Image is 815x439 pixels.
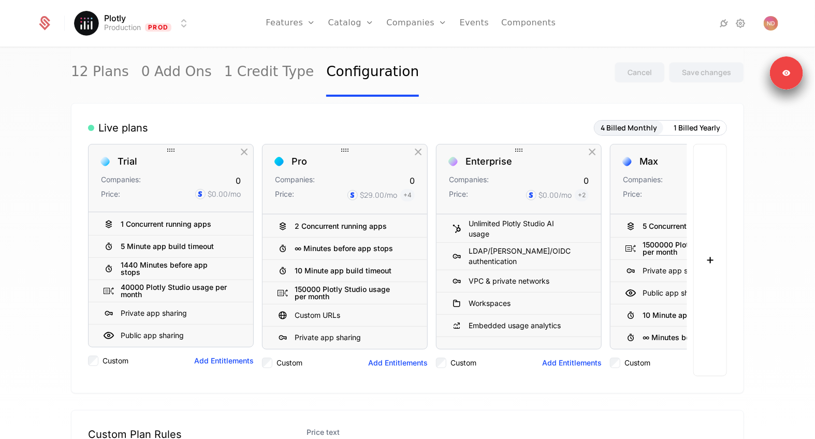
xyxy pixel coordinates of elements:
[610,215,775,238] div: 5 Concurrent running apps
[610,282,775,304] div: Public app sharing
[275,189,294,201] div: Price:
[469,320,561,331] div: Embedded usage analytics
[295,223,387,230] div: 2 Concurrent running apps
[594,121,663,135] button: 4 Billed Monthly
[121,330,184,341] div: Public app sharing
[89,280,253,302] div: 40000 Plotly Studio usage per month
[624,358,650,368] label: Custom
[275,174,315,187] div: Companies:
[615,62,665,83] button: Cancel
[436,315,601,337] div: Embedded usage analytics
[643,312,739,319] div: 10 Minute app build timeout
[77,12,190,35] button: Select environment
[436,243,601,270] div: LDAP/[PERSON_NAME]/OIDC authentication
[263,215,427,238] div: 2 Concurrent running apps
[580,319,593,332] div: Hide Entitlement
[610,238,775,260] div: 1500000 Plotly Studio usage per month
[436,144,602,376] div: EnterpriseCompanies:0Price:$0.00/mo+2Unlimited Plotly Studio AI usageLDAP/[PERSON_NAME]/OIDC auth...
[400,189,415,201] span: + 4
[580,341,593,355] div: Hide Entitlement
[103,356,128,366] label: Custom
[232,329,245,342] div: Hide Entitlement
[295,310,340,320] div: Custom URLs
[639,157,658,166] div: Max
[276,358,302,368] label: Custom
[118,157,137,166] div: Trial
[232,306,245,320] div: Hide Entitlement
[368,358,428,368] button: Add Entitlements
[406,220,419,233] div: Hide Entitlement
[89,258,253,280] div: 1440 Minutes before app stops
[101,174,141,187] div: Companies:
[610,260,775,282] div: Private app sharing
[764,16,778,31] button: Open user button
[406,264,419,277] div: Hide Entitlement
[121,308,187,318] div: Private app sharing
[610,144,776,376] div: MaxCompanies:Price:5 Concurrent running apps1500000 Plotly Studio usage per monthPrivate app shar...
[436,215,601,243] div: Unlimited Plotly Studio AI usage
[236,174,241,187] div: 0
[764,16,778,31] img: Nathan Drezner
[669,62,744,83] button: Save changes
[643,334,741,341] div: ∞ Minutes before app stops
[232,262,245,275] div: Hide Entitlement
[89,302,253,325] div: Private app sharing
[121,284,228,298] div: 40000 Plotly Studio usage per month
[436,292,601,315] div: Workspaces
[262,144,428,376] div: ProCompanies:0Price:$29.00/mo+42 Concurrent running apps∞ Minutes before app stops10 Minute app b...
[610,327,775,349] div: ∞ Minutes before app stops
[449,174,489,187] div: Companies:
[623,189,642,201] div: Price:
[263,238,427,260] div: ∞ Minutes before app stops
[89,325,253,347] div: Public app sharing
[307,427,727,437] label: Price text
[469,298,511,309] div: Workspaces
[232,284,245,298] div: Hide Entitlement
[292,157,307,166] div: Pro
[469,276,549,286] div: VPC & private networks
[263,282,427,304] div: 150000 Plotly Studio usage per month
[580,297,593,310] div: Hide Entitlement
[145,23,171,32] span: Prod
[469,246,576,267] div: LDAP/[PERSON_NAME]/OIDC authentication
[465,157,512,166] div: Enterprise
[263,327,427,349] div: Private app sharing
[263,260,427,282] div: 10 Minute app build timeout
[194,356,254,366] button: Add Entitlements
[224,48,314,97] a: 1 Credit Type
[667,121,726,135] button: 1 Billed Yearly
[121,221,211,228] div: 1 Concurrent running apps
[141,48,212,97] a: 0 Add Ons
[295,332,361,343] div: Private app sharing
[539,190,572,200] div: $0.00 /mo
[643,266,709,276] div: Private app sharing
[623,174,663,187] div: Companies:
[610,304,775,327] div: 10 Minute app build timeout
[575,189,589,201] span: + 2
[74,11,99,36] img: Plotly
[580,250,593,263] div: Hide Entitlement
[232,240,245,253] div: Hide Entitlement
[360,190,397,200] div: $29.00 /mo
[643,223,734,230] div: 5 Concurrent running apps
[326,48,419,97] a: Configuration
[449,189,468,201] div: Price:
[101,189,120,199] div: Price:
[89,236,253,258] div: 5 Minute app build timeout
[718,17,731,30] a: Integrations
[121,261,228,276] div: 1440 Minutes before app stops
[88,121,148,135] div: Live plans
[436,270,601,292] div: VPC & private networks
[643,288,706,298] div: Public app sharing
[295,286,402,300] div: 150000 Plotly Studio usage per month
[295,245,393,252] div: ∞ Minutes before app stops
[542,358,602,368] button: Add Entitlements
[406,286,419,300] div: Hide Entitlement
[406,309,419,322] div: Hide Entitlement
[88,144,254,376] div: TrialCompanies:0Price:$0.00/mo1 Concurrent running apps5 Minute app build timeout1440 Minutes bef...
[450,358,476,368] label: Custom
[584,174,589,187] div: 0
[682,67,731,78] div: Save changes
[406,242,419,255] div: Hide Entitlement
[410,174,415,187] div: 0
